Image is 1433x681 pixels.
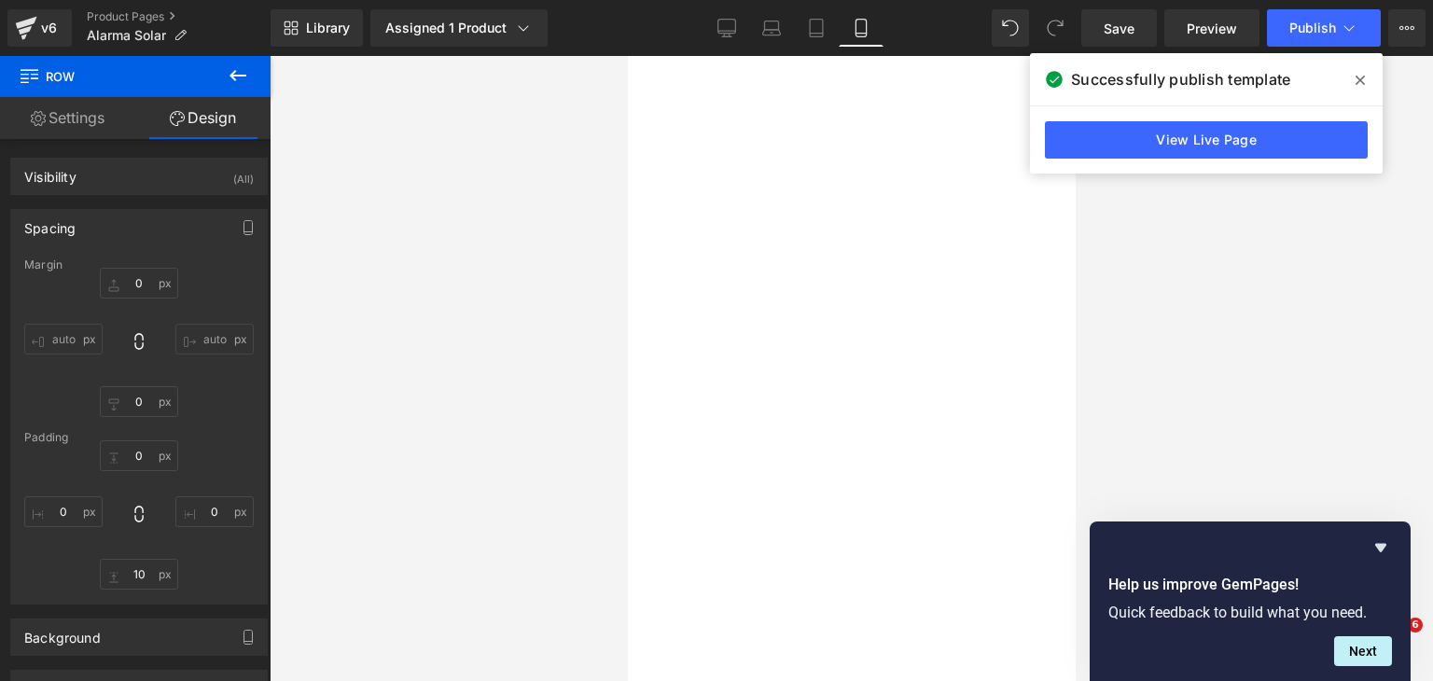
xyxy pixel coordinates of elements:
span: Alarma Solar [87,28,166,43]
a: Mobile [839,9,883,47]
div: Assigned 1 Product [385,19,533,37]
p: Quick feedback to build what you need. [1108,604,1392,621]
span: Preview [1187,19,1237,38]
button: More [1388,9,1426,47]
button: Publish [1267,9,1381,47]
span: Publish [1289,21,1336,35]
a: Laptop [749,9,794,47]
div: Padding [24,431,254,444]
button: Next question [1334,636,1392,666]
span: 6 [1408,618,1423,632]
div: Spacing [24,210,76,236]
input: 0 [24,324,103,354]
h2: Help us improve GemPages! [1108,574,1392,596]
div: Visibility [24,159,77,185]
input: 0 [100,268,178,299]
a: Design [135,97,271,139]
a: View Live Page [1045,121,1368,159]
div: Margin [24,258,254,271]
span: Successfully publish template [1071,68,1290,90]
a: Desktop [704,9,749,47]
button: Undo [992,9,1029,47]
input: 0 [175,324,254,354]
span: Row [19,56,205,97]
a: Preview [1164,9,1259,47]
input: 0 [24,496,103,527]
div: Help us improve GemPages! [1108,536,1392,666]
button: Redo [1036,9,1074,47]
a: New Library [271,9,363,47]
input: 0 [175,496,254,527]
a: v6 [7,9,72,47]
div: v6 [37,16,61,40]
button: Hide survey [1370,536,1392,559]
input: 0 [100,386,178,417]
span: Save [1104,19,1134,38]
input: 0 [100,440,178,471]
a: Tablet [794,9,839,47]
div: Background [24,619,101,646]
input: 0 [100,559,178,590]
a: Product Pages [87,9,271,24]
div: (All) [233,159,254,189]
span: Library [306,20,350,36]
